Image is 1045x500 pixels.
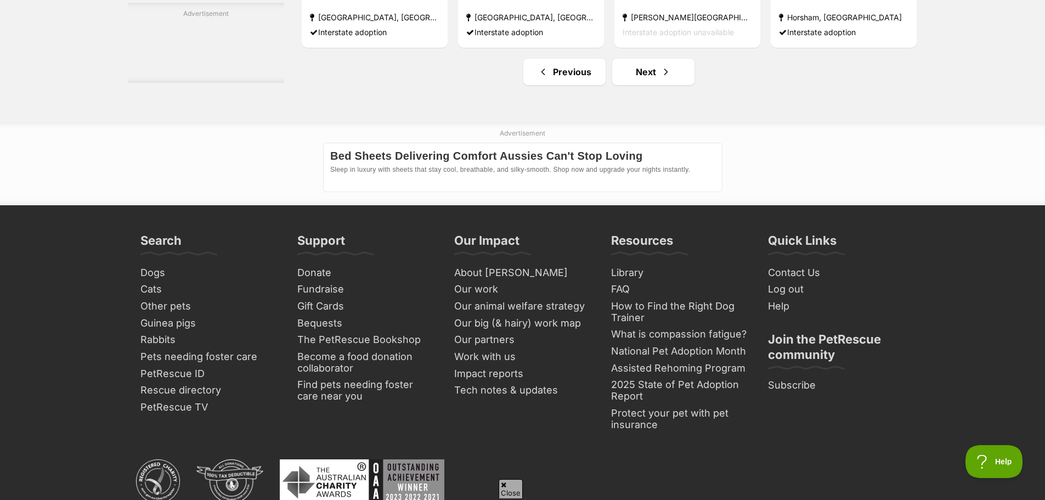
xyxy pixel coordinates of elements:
a: Log out [764,281,910,298]
strong: [GEOGRAPHIC_DATA], [GEOGRAPHIC_DATA] [466,10,596,25]
a: Help [764,298,910,315]
a: The PetRescue Bookshop [293,332,439,349]
iframe: Help Scout Beacon - Open [965,445,1023,478]
div: Interstate adoption [310,25,439,40]
a: Tech notes & updates [450,382,596,399]
div: Advertisement [128,3,284,83]
a: FAQ [607,281,753,298]
a: Protect your pet with pet insurance [607,405,753,433]
a: 2025 State of Pet Adoption Report [607,377,753,405]
a: Impact reports [450,366,596,383]
a: PetRescue TV [136,399,282,416]
a: How to Find the Right Dog Trainer [607,298,753,326]
span: Interstate adoption unavailable [623,27,734,37]
a: Library [607,265,753,282]
a: What is compassion fatigue? [607,326,753,343]
a: Rescue directory [136,382,282,399]
strong: [GEOGRAPHIC_DATA], [GEOGRAPHIC_DATA] [310,10,439,25]
strong: [PERSON_NAME][GEOGRAPHIC_DATA] [623,10,752,25]
a: Gift Cards [293,298,439,315]
a: Other pets [136,298,282,315]
a: Assisted Rehoming Program [607,360,753,377]
a: Pets needing foster care [136,349,282,366]
a: Subscribe [764,377,910,394]
h3: Support [297,233,345,255]
a: Find pets needing foster care near you [293,377,439,405]
a: Rabbits [136,332,282,349]
a: National Pet Adoption Month [607,343,753,360]
h3: Our Impact [454,233,519,255]
h3: Quick Links [768,233,837,255]
a: Bequests [293,315,439,332]
nav: Pagination [301,59,918,85]
a: Fundraise [293,281,439,298]
strong: Horsham, [GEOGRAPHIC_DATA] [779,10,908,25]
a: PetRescue ID [136,366,282,383]
p: Bed Sheets Delivering Comfort Aussies Can't Stop Loving [7,7,392,20]
a: Our partners [450,332,596,349]
a: Contact Us [764,265,910,282]
a: Cats [136,281,282,298]
a: Our big (& hairy) work map [450,315,596,332]
span: Sleep in luxury with sheets that stay cool, breathable, and silky-smooth. Shop now and upgrade yo... [7,23,392,31]
span: Close [499,479,523,498]
a: Work with us [450,349,596,366]
a: Next page [612,59,694,85]
a: Previous page [523,59,606,85]
a: Our animal welfare strategy [450,298,596,315]
div: Interstate adoption [779,25,908,40]
a: Donate [293,265,439,282]
a: Our work [450,281,596,298]
a: About [PERSON_NAME] [450,265,596,282]
div: Interstate adoption [466,25,596,40]
a: Dogs [136,265,282,282]
h3: Search [140,233,182,255]
h3: Join the PetRescue community [768,332,905,369]
a: Guinea pigs [136,315,282,332]
h3: Resources [611,233,673,255]
a: Become a food donation collaborator [293,349,439,377]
